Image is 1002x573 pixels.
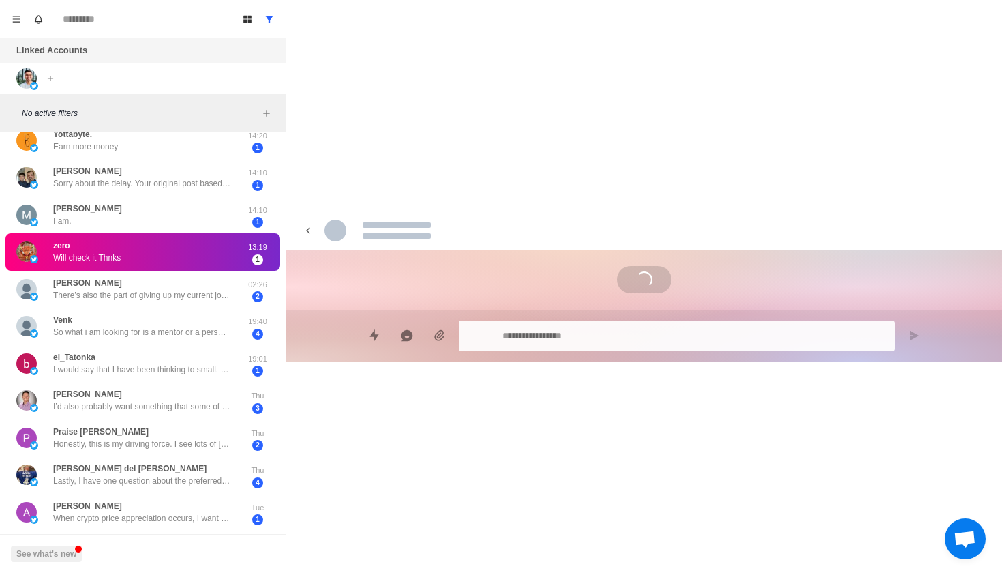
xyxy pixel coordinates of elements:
img: picture [30,255,38,263]
button: Quick replies [361,322,388,349]
p: Yottabyte. [53,128,92,141]
span: 1 [252,180,263,191]
p: [PERSON_NAME] del [PERSON_NAME] [53,462,207,475]
p: 14:10 [241,167,275,179]
img: picture [16,502,37,523]
span: 1 [252,254,263,265]
p: [PERSON_NAME] [53,203,122,215]
button: Show all conversations [258,8,280,30]
p: Earn more money [53,141,118,153]
img: picture [16,465,37,485]
button: See what's new [11,546,82,562]
img: picture [16,316,37,336]
span: 1 [252,143,263,153]
img: picture [30,404,38,412]
p: [PERSON_NAME] [53,165,122,177]
img: picture [30,441,38,450]
p: Lastly, I have one question about the preferred equity piece. In your example ($1M deal, $100K in... [53,475,230,487]
img: picture [16,279,37,299]
p: Thu [241,465,275,476]
p: Honestly, this is my driving force. I see lots of [DEMOGRAPHIC_DATA] and [DEMOGRAPHIC_DATA] migra... [53,438,230,450]
span: 1 [252,514,263,525]
p: Thu [241,428,275,439]
button: Menu [5,8,27,30]
span: 2 [252,291,263,302]
button: Send message [900,322,928,349]
p: I would say that I have been thinking to small. I have had a few side hustles and made a little m... [53,364,230,376]
button: back [297,220,319,241]
a: Open chat [945,518,986,559]
p: Linked Accounts [16,44,87,57]
img: picture [16,68,37,89]
span: 3 [252,403,263,414]
p: Will check it Thnks [53,252,121,264]
p: 14:20 [241,130,275,142]
img: picture [16,428,37,448]
img: picture [16,390,37,411]
img: picture [30,293,38,301]
p: So what i am looking for is a mentor or a person who is knowledgeable in the area in helping me f... [53,326,230,338]
span: 2 [252,440,263,451]
p: I am. [53,215,72,227]
span: 1 [252,217,263,228]
p: 19:01 [241,353,275,365]
p: When crypto price appreciation occurs, I want to borrow against the crypto and purchase cash flow... [53,512,230,525]
img: picture [30,218,38,226]
img: picture [30,478,38,486]
p: I’d also probably want something that some of my skill set and connections would help it run smoo... [53,400,230,413]
img: picture [30,181,38,189]
img: picture [30,516,38,524]
p: el_Tatonka [53,351,95,364]
p: Praise [PERSON_NAME] [53,426,149,438]
img: picture [30,82,38,90]
img: picture [16,205,37,225]
p: There’s also the part of giving up my current job and income but I need to think long term. [53,289,230,302]
img: picture [30,144,38,152]
span: 1 [252,366,263,377]
p: [PERSON_NAME] [53,388,122,400]
p: [PERSON_NAME] [53,277,122,289]
button: Add filters [258,105,275,121]
p: Thu [241,390,275,402]
button: Notifications [27,8,49,30]
img: picture [30,329,38,338]
p: 14:10 [241,205,275,216]
img: picture [16,353,37,374]
button: Board View [237,8,258,30]
p: 13:19 [241,241,275,253]
p: 02:26 [241,279,275,291]
img: picture [16,241,37,262]
button: Add account [42,70,59,87]
p: No active filters [22,107,258,119]
img: picture [30,367,38,375]
p: [PERSON_NAME] [53,500,122,512]
p: Venk [53,314,72,326]
p: zero [53,239,70,252]
p: Tue [241,502,275,514]
img: picture [16,167,37,188]
p: Sorry about the delay. Your original post based on which I responded said something about Nvidia ... [53,177,230,190]
button: Reply with AI [393,322,421,349]
img: picture [16,130,37,151]
p: 19:40 [241,316,275,327]
button: Add media [426,322,453,349]
span: 4 [252,477,263,488]
span: 4 [252,329,263,340]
